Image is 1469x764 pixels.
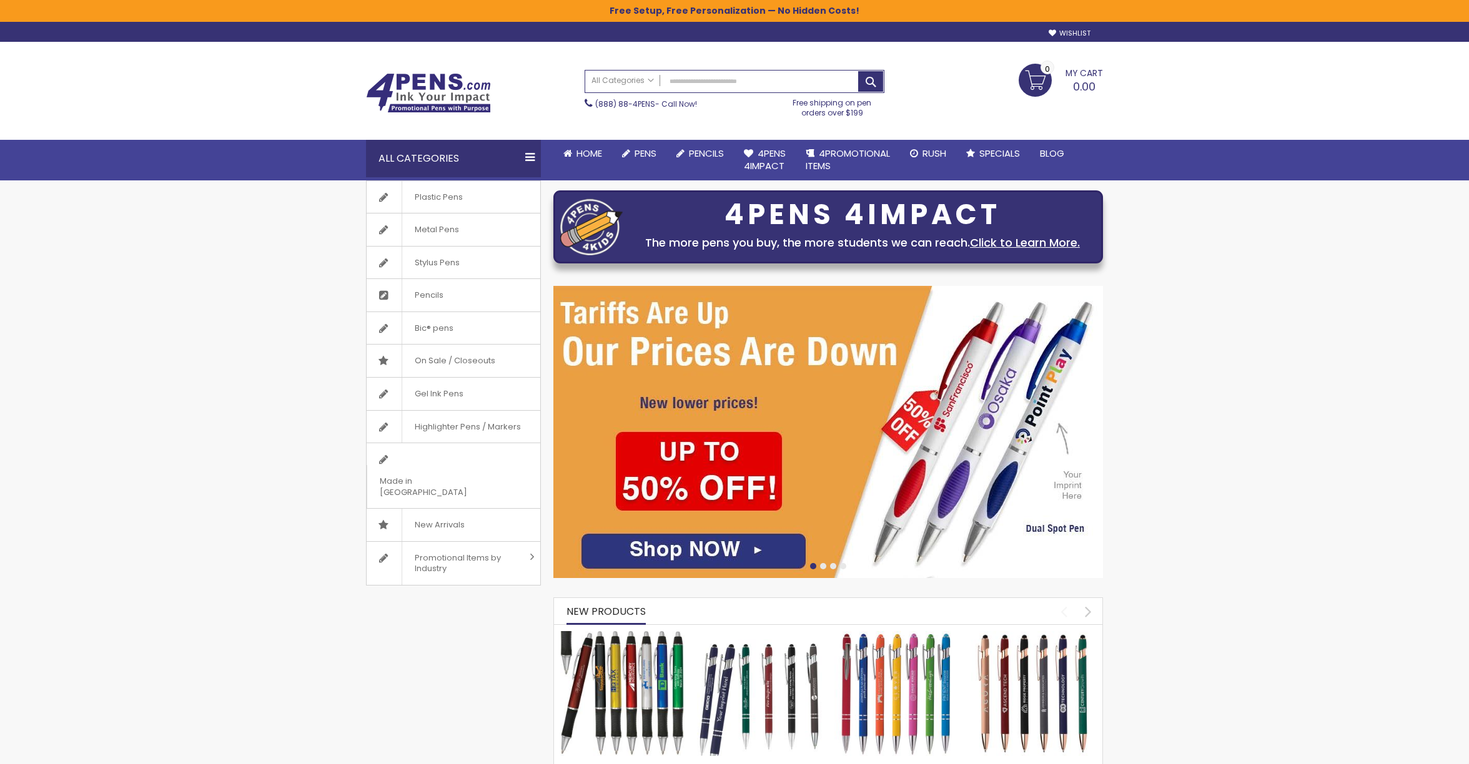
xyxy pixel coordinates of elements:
span: Specials [979,147,1020,160]
img: Ellipse Softy Rose Gold Classic with Stylus Pen - Silver Laser [971,631,1096,755]
span: Plastic Pens [402,181,475,213]
span: Pencils [689,147,724,160]
a: Bic® pens [367,312,540,345]
span: Highlighter Pens / Markers [402,411,533,443]
a: Made in [GEOGRAPHIC_DATA] [367,443,540,508]
span: Pencils [402,279,456,311]
a: The Barton Custom Pens Special Offer [560,630,685,641]
span: Rush [922,147,946,160]
a: Stylus Pens [367,247,540,279]
a: New Arrivals [367,509,540,541]
a: Pencils [666,140,734,167]
a: Pencils [367,279,540,311]
span: Blog [1040,147,1064,160]
div: Free shipping on pen orders over $199 [780,93,885,118]
span: Promotional Items by Industry [402,542,525,585]
img: Custom Soft Touch Metal Pen - Stylus Top [697,631,821,755]
span: 4Pens 4impact [744,147,786,172]
span: Home [576,147,602,160]
span: Made in [GEOGRAPHIC_DATA] [367,465,509,508]
img: /cheap-promotional-products.html [553,286,1103,578]
span: 0.00 [1073,79,1096,94]
a: Plastic Pens [367,181,540,213]
span: Pens [635,147,656,160]
a: Home [553,140,612,167]
img: 4Pens Custom Pens and Promotional Products [366,73,491,113]
a: Wishlist [1049,29,1091,38]
span: New Arrivals [402,509,477,541]
div: next [1077,600,1099,622]
span: Stylus Pens [402,247,472,279]
span: On Sale / Closeouts [402,345,508,377]
span: Gel Ink Pens [402,378,476,410]
div: All Categories [366,140,541,177]
div: The more pens you buy, the more students we can reach. [629,234,1096,252]
span: - Call Now! [595,99,697,109]
a: Pens [612,140,666,167]
a: Gel Ink Pens [367,378,540,410]
a: Highlighter Pens / Markers [367,411,540,443]
img: Ellipse Softy Brights with Stylus Pen - Laser [834,631,959,755]
span: Metal Pens [402,213,472,246]
span: Bic® pens [402,312,466,345]
div: 4PENS 4IMPACT [629,202,1096,228]
a: All Categories [585,71,660,91]
a: Metal Pens [367,213,540,246]
img: The Barton Custom Pens Special Offer [560,631,685,755]
a: Click to Learn More. [970,235,1080,250]
a: Promotional Items by Industry [367,542,540,585]
a: Ellipse Softy Brights with Stylus Pen - Laser [834,630,959,641]
a: Specials [956,140,1030,167]
a: On Sale / Closeouts [367,345,540,377]
span: All Categories [591,76,654,86]
a: Rush [900,140,956,167]
a: (888) 88-4PENS [595,99,655,109]
span: New Products [566,604,646,619]
a: 4PROMOTIONALITEMS [796,140,900,180]
span: 4PROMOTIONAL ITEMS [806,147,890,172]
a: 4Pens4impact [734,140,796,180]
a: Custom Soft Touch Metal Pen - Stylus Top [697,630,821,641]
img: four_pen_logo.png [560,198,623,255]
div: prev [1053,600,1075,622]
a: 0.00 0 [1019,64,1103,95]
a: Ellipse Softy Rose Gold Classic with Stylus Pen - Silver Laser [971,630,1096,641]
span: 0 [1045,63,1050,75]
a: Blog [1030,140,1074,167]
